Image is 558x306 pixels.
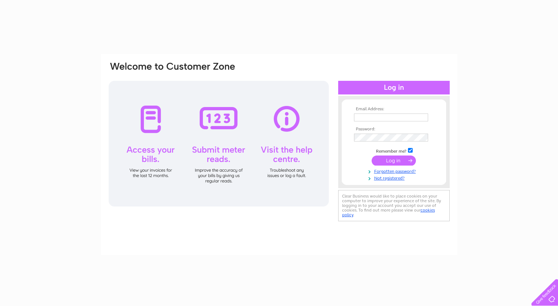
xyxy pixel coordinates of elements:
[372,156,416,166] input: Submit
[338,190,450,221] div: Clear Business would like to place cookies on your computer to improve your experience of the sit...
[352,107,436,112] th: Email Address:
[342,208,435,217] a: cookies policy
[354,174,436,181] a: Not registered?
[352,127,436,132] th: Password:
[352,147,436,154] td: Remember me?
[354,167,436,174] a: Forgotten password?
